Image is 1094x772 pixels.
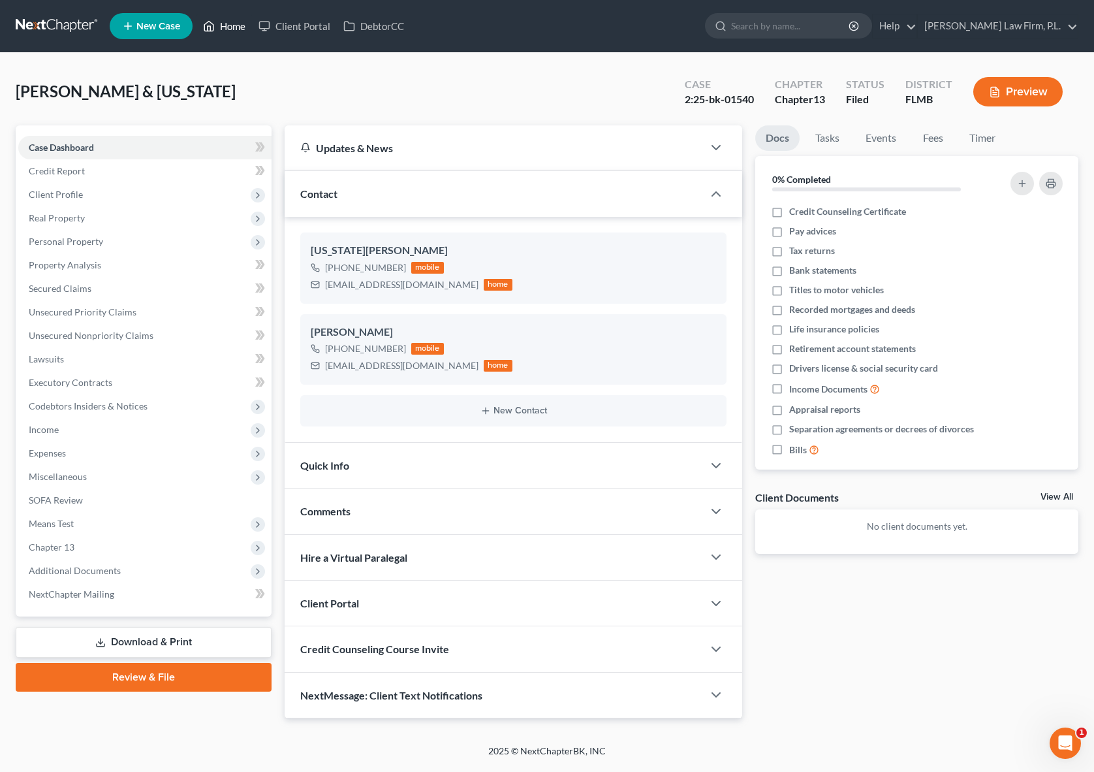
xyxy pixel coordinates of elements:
a: NextChapter Mailing [18,583,272,606]
span: Additional Documents [29,565,121,576]
div: [PHONE_NUMBER] [325,342,406,355]
div: mobile [411,343,444,355]
a: Review & File [16,663,272,692]
span: Unsecured Priority Claims [29,306,136,317]
span: Personal Property [29,236,103,247]
a: Lawsuits [18,347,272,371]
span: Credit Counseling Certificate [789,205,906,218]
div: Chapter [775,92,825,107]
span: Appraisal reports [789,403,860,416]
span: Life insurance policies [789,323,879,336]
a: Timer [959,125,1006,151]
div: [PHONE_NUMBER] [325,261,406,274]
a: View All [1040,492,1073,502]
span: Secured Claims [29,283,91,294]
a: Tasks [805,125,850,151]
span: Retirement account statements [789,342,916,355]
div: [EMAIL_ADDRESS][DOMAIN_NAME] [325,278,478,291]
span: Executory Contracts [29,377,112,388]
span: Drivers license & social security card [789,362,938,375]
span: Bills [789,443,807,457]
span: Income [29,424,59,435]
a: Docs [755,125,800,151]
a: Events [855,125,907,151]
div: Chapter [775,77,825,92]
span: Quick Info [300,459,349,472]
a: Home [196,14,252,38]
a: Credit Report [18,159,272,183]
span: Hire a Virtual Paralegal [300,551,407,564]
div: [EMAIL_ADDRESS][DOMAIN_NAME] [325,359,478,372]
div: home [484,360,512,372]
span: Comments [300,505,351,517]
div: FLMB [905,92,952,107]
span: Client Profile [29,189,83,200]
span: Real Property [29,212,85,223]
div: Filed [846,92,884,107]
div: Updates & News [300,141,687,155]
span: Codebtors Insiders & Notices [29,400,148,411]
a: Executory Contracts [18,371,272,394]
span: New Case [136,22,180,31]
div: [PERSON_NAME] [311,325,716,340]
a: Fees [912,125,954,151]
span: Bank statements [789,264,856,277]
a: Client Portal [252,14,337,38]
a: Secured Claims [18,277,272,300]
a: Help [873,14,916,38]
input: Search by name... [731,14,851,38]
span: NextChapter Mailing [29,588,114,600]
span: 13 [813,93,825,105]
span: Miscellaneous [29,471,87,482]
span: Lawsuits [29,353,64,364]
p: No client documents yet. [766,520,1068,533]
div: Case [685,77,754,92]
span: [PERSON_NAME] & [US_STATE] [16,82,236,101]
a: Unsecured Priority Claims [18,300,272,324]
span: Credit Counseling Course Invite [300,643,449,655]
span: Credit Report [29,165,85,176]
span: NextMessage: Client Text Notifications [300,689,482,701]
span: Case Dashboard [29,142,94,153]
a: Unsecured Nonpriority Claims [18,324,272,347]
div: [US_STATE][PERSON_NAME] [311,243,716,259]
span: Means Test [29,518,74,529]
a: Property Analysis [18,253,272,277]
button: New Contact [311,406,716,416]
span: Chapter 13 [29,541,74,553]
div: 2:25-bk-01540 [685,92,754,107]
span: Titles to motor vehicles [789,283,884,297]
span: Tax returns [789,244,835,257]
strong: 0% Completed [772,174,831,185]
span: Property Analysis [29,259,101,270]
a: [PERSON_NAME] Law Firm, P.L. [918,14,1078,38]
span: Client Portal [300,597,359,609]
span: Unsecured Nonpriority Claims [29,330,153,341]
div: Client Documents [755,491,839,504]
div: mobile [411,262,444,274]
div: 2025 © NextChapterBK, INC [175,745,919,768]
a: DebtorCC [337,14,411,38]
span: Recorded mortgages and deeds [789,303,915,316]
a: SOFA Review [18,489,272,512]
span: 1 [1076,728,1087,738]
span: Separation agreements or decrees of divorces [789,423,974,436]
span: Income Documents [789,383,867,396]
span: Expenses [29,447,66,458]
div: Status [846,77,884,92]
a: Download & Print [16,627,272,658]
span: SOFA Review [29,494,83,506]
div: District [905,77,952,92]
button: Preview [973,77,1063,106]
iframe: Intercom live chat [1050,728,1081,759]
span: Contact [300,187,337,200]
div: home [484,279,512,291]
a: Case Dashboard [18,136,272,159]
span: Pay advices [789,225,836,238]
